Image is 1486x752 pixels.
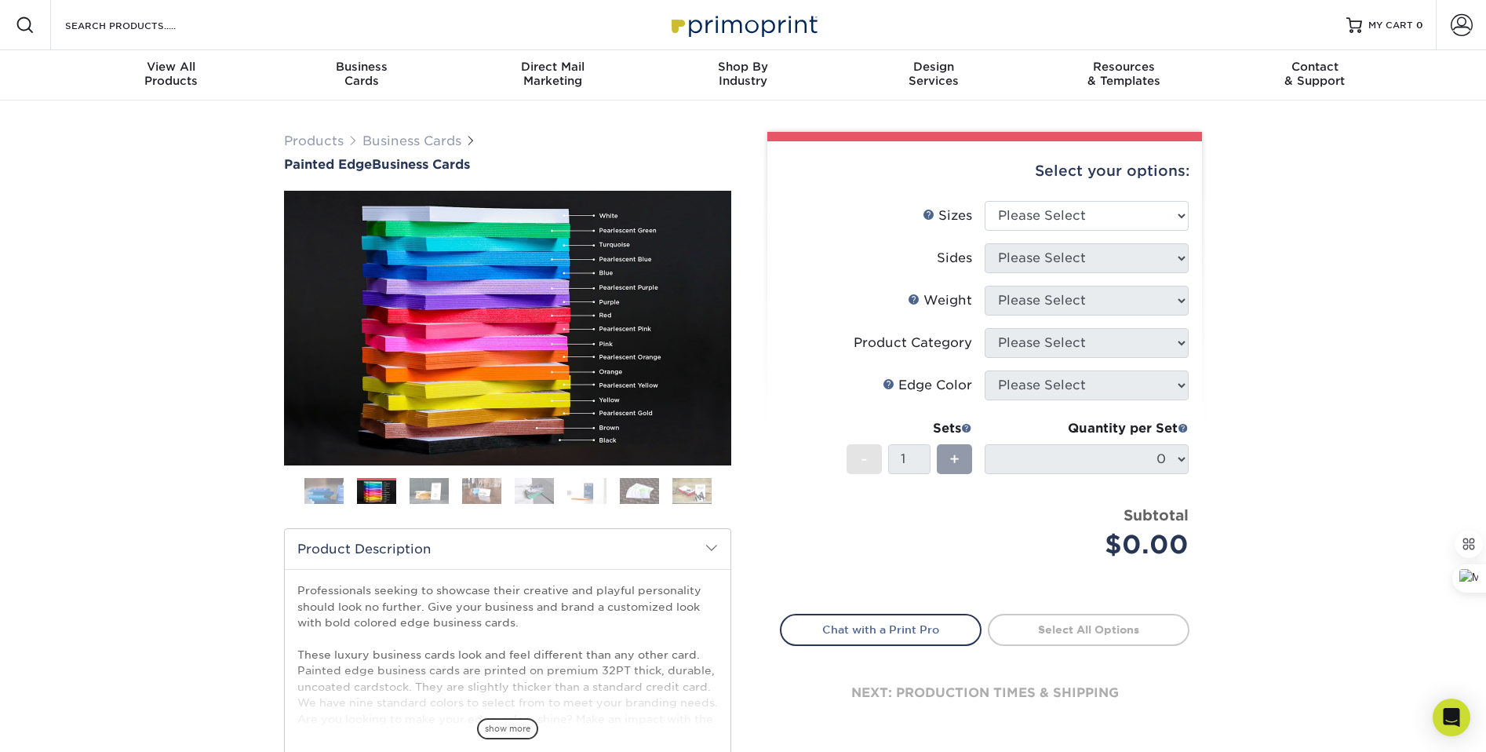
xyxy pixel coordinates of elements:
img: Business Cards 07 [620,477,659,505]
div: Cards [267,60,457,88]
div: & Support [1219,60,1410,88]
a: Painted EdgeBusiness Cards [284,157,731,172]
span: - [861,447,868,471]
div: Weight [908,291,972,310]
span: Contact [1219,60,1410,74]
span: Resources [1029,60,1219,74]
div: Sides [937,249,972,268]
strong: Subtotal [1124,506,1189,524]
a: Contact& Support [1219,50,1410,100]
div: Edge Color [883,376,972,395]
img: Business Cards 08 [672,477,712,505]
div: Products [76,60,267,88]
div: Select your options: [780,141,1189,201]
span: Direct Mail [457,60,648,74]
a: Select All Options [988,614,1189,645]
span: Design [838,60,1029,74]
span: MY CART [1368,19,1413,32]
a: Shop ByIndustry [648,50,839,100]
div: Quantity per Set [985,419,1189,438]
span: View All [76,60,267,74]
a: Chat with a Print Pro [780,614,982,645]
a: BusinessCards [267,50,457,100]
div: Marketing [457,60,648,88]
div: Services [838,60,1029,88]
div: Open Intercom Messenger [1433,699,1470,736]
img: Business Cards 02 [357,480,396,505]
img: Primoprint [665,8,821,42]
a: DesignServices [838,50,1029,100]
div: Sets [847,419,972,438]
img: Business Cards 06 [567,477,606,505]
div: Sizes [923,206,972,225]
span: show more [477,718,538,739]
h1: Business Cards [284,157,731,172]
div: & Templates [1029,60,1219,88]
div: Industry [648,60,839,88]
div: next: production times & shipping [780,646,1189,740]
span: 0 [1416,20,1423,31]
img: Business Cards 01 [304,472,344,511]
a: Resources& Templates [1029,50,1219,100]
span: Painted Edge [284,157,372,172]
a: Business Cards [362,133,461,148]
span: Business [267,60,457,74]
a: Products [284,133,344,148]
img: Painted Edge 02 [284,191,731,465]
img: Business Cards 05 [515,477,554,505]
div: Product Category [854,334,972,352]
img: Business Cards 03 [410,477,449,505]
a: Direct MailMarketing [457,50,648,100]
div: $0.00 [996,526,1189,564]
input: SEARCH PRODUCTS..... [64,16,217,35]
span: + [949,447,960,471]
h2: Product Description [285,529,730,569]
img: Business Cards 04 [462,477,501,505]
span: Shop By [648,60,839,74]
a: View AllProducts [76,50,267,100]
